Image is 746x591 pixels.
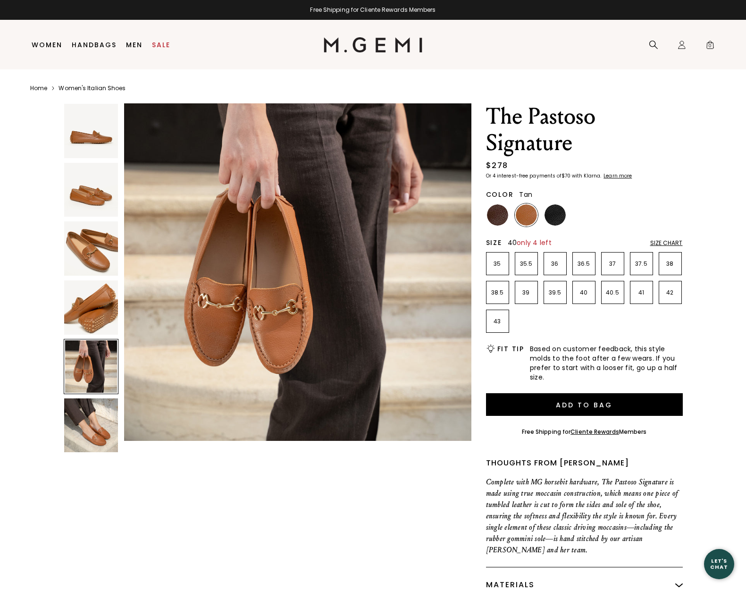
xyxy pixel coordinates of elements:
[486,318,509,325] p: 43
[544,260,566,268] p: 36
[516,204,537,226] img: Tan
[573,289,595,296] p: 40
[570,428,619,436] a: Cliente Rewards
[515,289,537,296] p: 39
[604,172,632,179] klarna-placement-style-cta: Learn more
[124,94,471,441] img: The Pastoso Signature
[602,260,624,268] p: 37
[64,280,118,335] img: The Pastoso Signature
[152,41,170,49] a: Sale
[486,260,509,268] p: 35
[522,428,647,436] div: Free Shipping for Members
[517,238,552,247] span: only 4 left
[515,260,537,268] p: 35.5
[486,172,562,179] klarna-placement-style-body: Or 4 interest-free payments of
[64,104,118,158] img: The Pastoso Signature
[324,37,422,52] img: M.Gemi
[603,173,632,179] a: Learn more
[486,103,683,156] h1: The Pastoso Signature
[30,84,47,92] a: Home
[573,260,595,268] p: 36.5
[545,204,566,226] img: Black
[486,191,514,198] h2: Color
[650,239,683,247] div: Size Chart
[508,238,552,247] span: 40
[497,345,524,353] h2: Fit Tip
[630,289,653,296] p: 41
[64,221,118,276] img: The Pastoso Signature
[486,239,502,246] h2: Size
[530,344,683,382] span: Based on customer feedback, this style molds to the foot after a few wears. If you prefer to star...
[486,476,683,556] p: Complete with MG horsebit hardware, The Pastoso Signature is made using true moccasin constructio...
[72,41,117,49] a: Handbags
[486,457,683,469] div: Thoughts from [PERSON_NAME]
[544,289,566,296] p: 39.5
[486,160,508,171] div: $278
[32,41,62,49] a: Women
[486,393,683,416] button: Add to Bag
[64,398,118,453] img: The Pastoso Signature
[659,289,681,296] p: 42
[705,42,715,51] span: 0
[126,41,142,49] a: Men
[562,172,570,179] klarna-placement-style-amount: $70
[659,260,681,268] p: 38
[487,204,508,226] img: Chocolate
[602,289,624,296] p: 40.5
[519,190,532,199] span: Tan
[486,289,509,296] p: 38.5
[64,163,118,217] img: The Pastoso Signature
[572,172,603,179] klarna-placement-style-body: with Klarna
[59,84,126,92] a: Women's Italian Shoes
[704,558,734,570] div: Let's Chat
[630,260,653,268] p: 37.5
